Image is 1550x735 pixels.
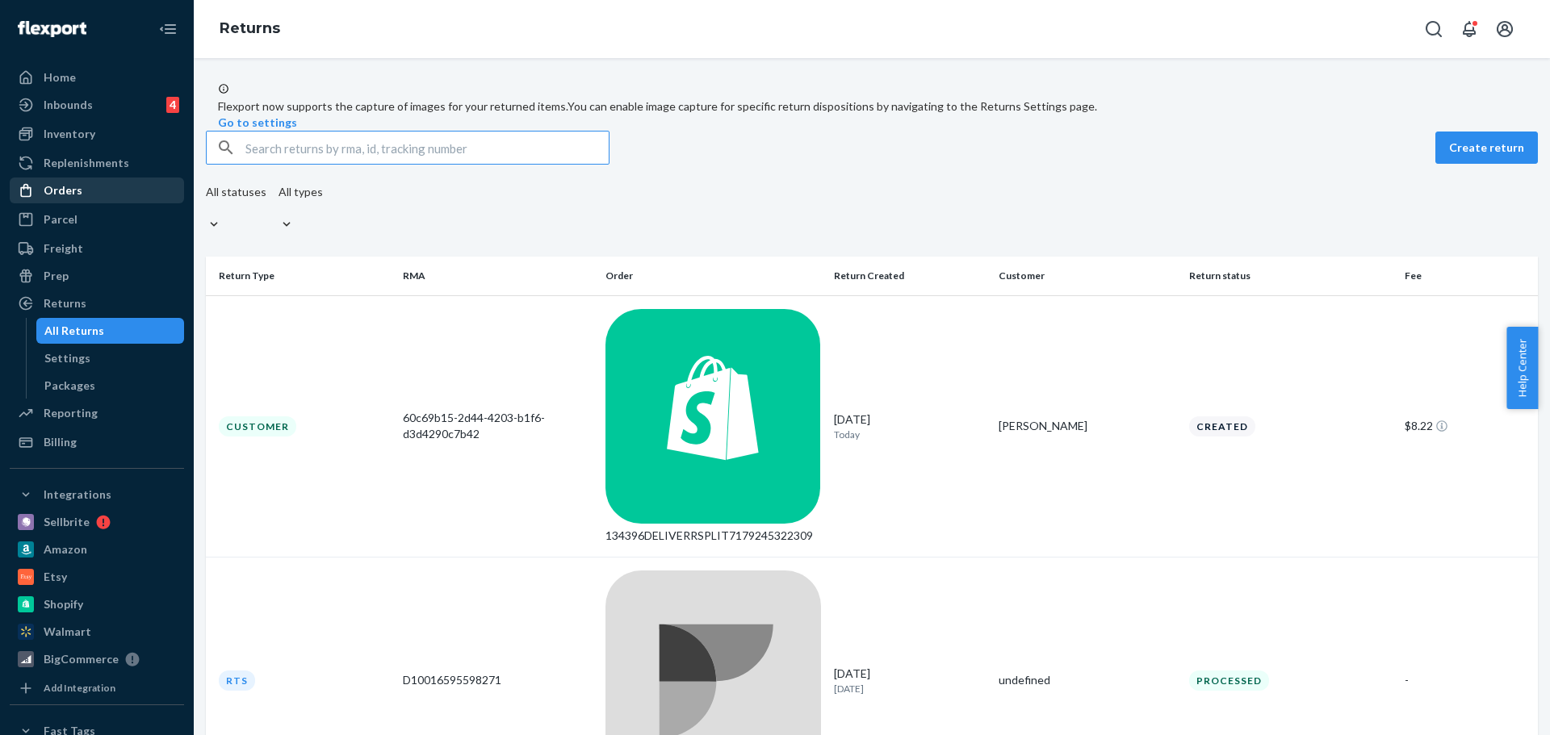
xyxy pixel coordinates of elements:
[44,624,91,640] div: Walmart
[219,416,296,436] div: Customer
[279,184,323,200] div: All types
[10,509,184,535] a: Sellbrite
[44,182,82,198] div: Orders
[1418,13,1450,45] button: Open Search Box
[1189,670,1269,691] div: Processed
[44,155,129,171] div: Replenishments
[44,514,90,530] div: Sellbrite
[999,672,1176,688] div: undefined
[10,290,184,316] a: Returns
[10,564,184,590] a: Etsy
[10,263,184,289] a: Prep
[220,19,280,37] a: Returns
[10,619,184,645] a: Walmart
[44,596,83,612] div: Shopify
[1189,416,1255,436] div: Created
[10,207,184,232] a: Parcel
[44,126,95,142] div: Inventory
[218,99,568,113] span: Flexport now supports the capture of images for your returned items.
[10,537,184,562] a: Amazon
[10,400,184,426] a: Reporting
[44,405,98,421] div: Reporting
[44,268,69,284] div: Prep
[403,672,593,688] div: D10016595598271
[44,350,90,366] div: Settings
[44,211,77,228] div: Parcel
[44,569,67,585] div: Etsy
[599,257,827,295] th: Order
[166,97,179,113] div: 4
[36,318,185,344] a: All Returns
[218,115,297,131] button: Go to settings
[1435,132,1538,164] button: Create return
[44,69,76,86] div: Home
[10,121,184,147] a: Inventory
[44,240,83,257] div: Freight
[834,411,986,441] div: [DATE]
[44,97,93,113] div: Inbounds
[245,132,609,164] input: Search returns by rma, id, tracking number
[10,65,184,90] a: Home
[152,13,184,45] button: Close Navigation
[207,6,293,52] ol: breadcrumbs
[10,177,184,203] a: Orders
[10,429,184,455] a: Billing
[44,434,77,450] div: Billing
[44,323,104,339] div: All Returns
[999,418,1176,434] div: [PERSON_NAME]
[827,257,992,295] th: Return Created
[10,150,184,176] a: Replenishments
[1183,257,1398,295] th: Return status
[568,99,1097,113] span: You can enable image capture for specific return dispositions by navigating to the Returns Settin...
[1453,13,1485,45] button: Open notifications
[1405,672,1525,688] div: -
[10,679,184,698] a: Add Integration
[44,487,111,503] div: Integrations
[10,482,184,507] button: Integrations
[206,257,396,295] th: Return Type
[1506,327,1538,409] button: Help Center
[206,184,266,200] div: All statuses
[44,541,87,558] div: Amazon
[396,257,599,295] th: RMA
[605,528,821,544] div: 134396DELIVERRSPLIT7179245322309
[44,681,115,695] div: Add Integration
[44,378,95,394] div: Packages
[18,21,86,37] img: Flexport logo
[36,345,185,371] a: Settings
[219,670,255,691] div: RTS
[36,373,185,399] a: Packages
[44,651,119,667] div: BigCommerce
[10,236,184,261] a: Freight
[992,257,1183,295] th: Customer
[1398,257,1538,295] th: Fee
[1398,295,1538,558] td: $8.22
[10,92,184,118] a: Inbounds4
[834,682,986,695] p: [DATE]
[10,646,184,672] a: BigCommerce
[403,410,593,442] div: 60c69b15-2d44-4203-b1f6-d3d4290c7b42
[10,591,184,617] a: Shopify
[834,428,986,441] p: Today
[1489,13,1521,45] button: Open account menu
[834,666,986,695] div: [DATE]
[44,295,86,311] div: Returns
